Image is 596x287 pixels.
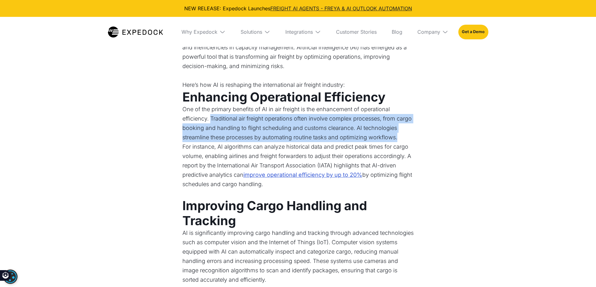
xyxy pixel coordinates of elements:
div: Why Expedock [181,29,217,35]
a: FREIGHT AI AGENTS - FREYA & AI OUTLOOK AUTOMATION [270,5,412,12]
div: Integrations [280,17,326,47]
div: NEW RELEASE: Expedock Launches [5,5,591,12]
div: Integrations [285,29,313,35]
p: For instance, AI algorithms can analyze historical data and predict peak times for cargo volume, ... [182,142,414,198]
iframe: To enrich screen reader interactions, please activate Accessibility in Grammarly extension settings [565,257,596,287]
h3: Improving Cargo Handling and Tracking [182,198,414,228]
div: Why Expedock [176,17,231,47]
div: Solutions [241,29,262,35]
a: Get a Demo [458,25,488,39]
a: improve operational efficiency by up to 20% [243,170,362,180]
a: Blog [387,17,407,47]
div: Company [417,29,440,35]
a: Customer Stories [331,17,382,47]
div: Company [412,17,453,47]
p: One of the primary benefits of AI in air freight is the enhancement of operational efficiency. Tr... [182,105,414,142]
p: Here’s how AI is reshaping the international air freight industry: [182,80,414,90]
div: Chat Widget [565,257,596,287]
div: Solutions [236,17,275,47]
h3: Enhancing Operational Efficiency [182,90,414,105]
